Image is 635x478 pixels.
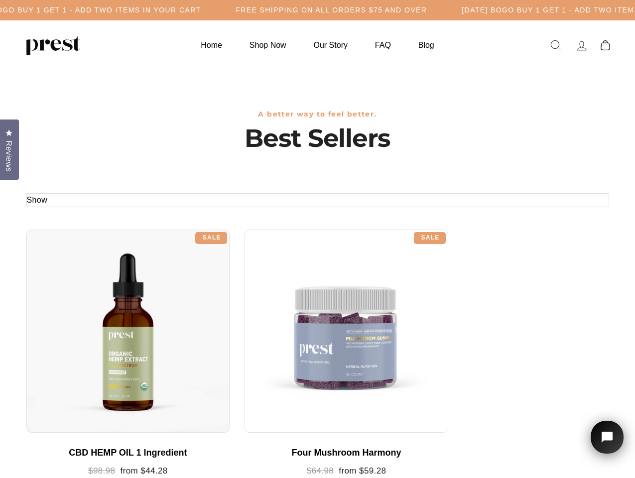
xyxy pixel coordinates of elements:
[188,35,446,55] ul: Primary
[26,123,609,153] h1: Best Sellers
[195,232,227,244] div: Sale
[363,35,403,55] a: FAQ
[254,466,438,477] div: from $59.28
[254,448,438,459] div: Four Mushroom Harmony
[307,466,334,476] span: $64.98
[406,35,447,55] a: Blog
[25,35,80,55] img: PREST ORGANICS
[414,232,446,244] div: Sale
[236,6,427,14] h5: Free Shipping on all orders $75 and over
[27,194,48,207] button: Show
[26,110,609,119] h3: A better way to feel better.
[237,35,299,55] a: Shop Now
[36,466,220,477] div: from $44.28
[2,140,15,172] span: Reviews
[579,408,635,478] iframe: Tidio Chat
[36,448,220,459] div: CBD HEMP OIL 1 Ingredient
[88,466,115,476] span: $98.98
[188,35,235,55] a: Home
[301,35,360,55] a: Our Story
